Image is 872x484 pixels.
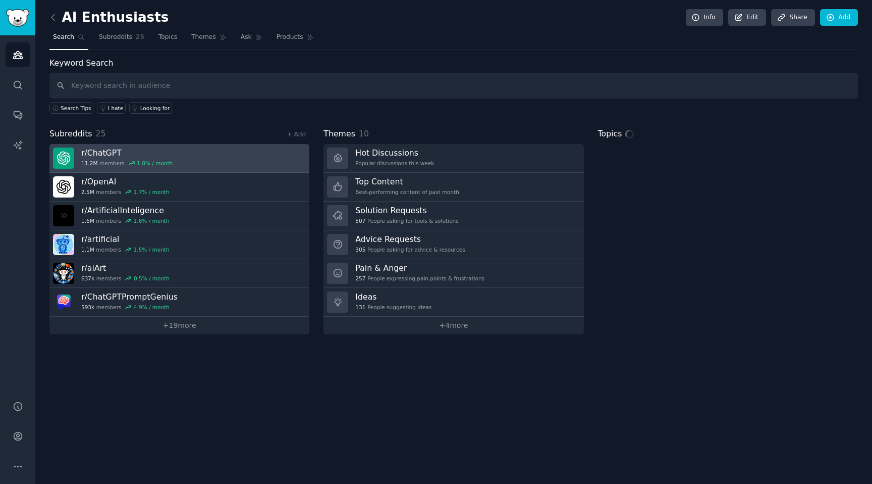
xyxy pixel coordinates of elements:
div: People asking for tools & solutions [355,217,458,224]
div: Best-performing content of past month [355,188,459,196]
span: Subreddits [99,33,132,42]
a: + Add [287,131,306,138]
span: 593k [81,304,94,311]
h3: r/ ChatGPT [81,148,173,158]
span: Search Tips [61,105,91,112]
label: Keyword Search [49,58,113,68]
span: 25 [136,33,144,42]
div: 1.6 % / month [134,217,170,224]
a: Search [49,29,88,50]
h3: Pain & Anger [355,263,484,273]
span: 507 [355,217,365,224]
div: 4.9 % / month [134,304,170,311]
div: 1.7 % / month [134,188,170,196]
span: Ask [241,33,252,42]
a: Looking for [129,102,172,114]
div: I hate [108,105,123,112]
a: Themes [188,29,230,50]
div: People suggesting ideas [355,304,431,311]
div: members [81,246,170,253]
div: members [81,188,170,196]
a: r/ChatGPTPromptGenius593kmembers4.9% / month [49,288,309,317]
a: Products [273,29,317,50]
a: Hot DiscussionsPopular discussions this week [323,144,583,173]
img: artificial [53,234,74,255]
span: 2.5M [81,188,94,196]
div: members [81,217,170,224]
div: 1.8 % / month [137,160,173,167]
a: Subreddits25 [95,29,148,50]
a: Pain & Anger257People expressing pain points & frustrations [323,259,583,288]
span: Topics [158,33,177,42]
h3: r/ OpenAI [81,176,170,187]
h3: Ideas [355,292,431,302]
img: GummySearch logo [6,9,29,27]
a: Advice Requests305People asking for advice & resources [323,230,583,259]
a: r/aiArt637kmembers0.5% / month [49,259,309,288]
a: Add [820,9,858,26]
a: Top ContentBest-performing content of past month [323,173,583,202]
a: Ask [237,29,266,50]
a: r/ChatGPT11.2Mmembers1.8% / month [49,144,309,173]
div: 1.5 % / month [134,246,170,253]
a: Solution Requests507People asking for tools & solutions [323,202,583,230]
span: 1.1M [81,246,94,253]
a: r/artificial1.1Mmembers1.5% / month [49,230,309,259]
div: members [81,275,170,282]
a: r/OpenAI2.5Mmembers1.7% / month [49,173,309,202]
span: 305 [355,246,365,253]
div: People expressing pain points & frustrations [355,275,484,282]
span: Subreddits [49,128,92,140]
img: aiArt [53,263,74,284]
div: 0.5 % / month [134,275,170,282]
img: ArtificialInteligence [53,205,74,226]
a: Ideas131People suggesting ideas [323,288,583,317]
span: 637k [81,275,94,282]
img: ChatGPTPromptGenius [53,292,74,313]
h3: r/ artificial [81,234,170,245]
h3: Solution Requests [355,205,458,216]
span: 10 [359,129,369,138]
img: OpenAI [53,176,74,198]
a: +4more [323,317,583,334]
h3: Hot Discussions [355,148,434,158]
a: Edit [728,9,766,26]
span: Themes [323,128,355,140]
a: I hate [97,102,126,114]
span: Search [53,33,74,42]
span: Topics [598,128,622,140]
span: Themes [191,33,216,42]
span: 25 [96,129,106,138]
input: Keyword search in audience [49,73,858,99]
div: members [81,160,173,167]
div: Popular discussions this week [355,160,434,167]
button: Search Tips [49,102,93,114]
div: People asking for advice & resources [355,246,465,253]
a: Info [686,9,723,26]
div: Looking for [140,105,170,112]
span: 257 [355,275,365,282]
span: Products [277,33,303,42]
span: 131 [355,304,365,311]
h3: r/ aiArt [81,263,170,273]
h3: r/ ArtificialInteligence [81,205,170,216]
a: +19more [49,317,309,334]
h2: AI Enthusiasts [49,10,169,26]
h3: Advice Requests [355,234,465,245]
a: r/ArtificialInteligence1.6Mmembers1.6% / month [49,202,309,230]
h3: r/ ChatGPTPromptGenius [81,292,178,302]
span: 1.6M [81,217,94,224]
span: 11.2M [81,160,97,167]
a: Share [771,9,814,26]
img: ChatGPT [53,148,74,169]
a: Topics [155,29,181,50]
div: members [81,304,178,311]
h3: Top Content [355,176,459,187]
